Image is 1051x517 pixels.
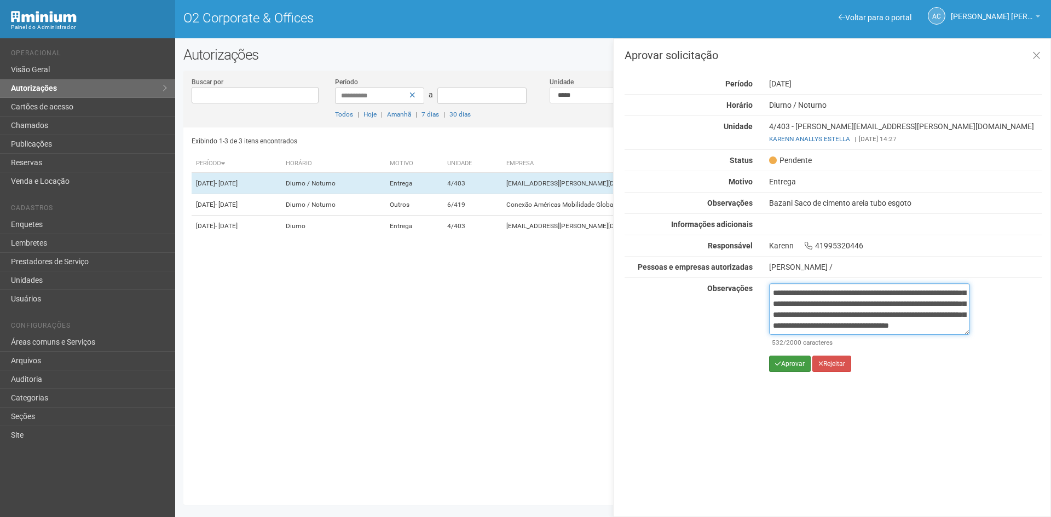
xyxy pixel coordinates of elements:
span: Pendente [769,155,812,165]
h3: Aprovar solicitação [625,50,1042,61]
th: Horário [281,155,385,173]
h1: O2 Corporate & Offices [183,11,605,25]
a: Voltar para o portal [839,13,911,22]
strong: Status [730,156,753,165]
td: Diurno [281,216,385,237]
td: Entrega [385,216,443,237]
h2: Autorizações [183,47,1043,63]
a: Hoje [363,111,377,118]
td: Outros [385,194,443,216]
strong: Responsável [708,241,753,250]
span: 532 [772,339,783,346]
th: Período [192,155,281,173]
a: Fechar [1025,44,1048,68]
td: 4/403 [443,216,502,237]
div: Entrega [761,177,1050,187]
li: Operacional [11,49,167,61]
div: Exibindo 1-3 de 3 itens encontrados [192,133,610,149]
a: 7 dias [421,111,439,118]
a: AC [928,7,945,25]
a: Todos [335,111,353,118]
td: Diurno / Noturno [281,173,385,194]
strong: Informações adicionais [671,220,753,229]
button: Aprovar [769,356,811,372]
div: /2000 caracteres [772,338,967,347]
td: Conexão Américas Mobilidade Global [502,194,785,216]
label: Unidade [550,77,574,87]
label: Buscar por [192,77,223,87]
a: 30 dias [449,111,471,118]
span: | [415,111,417,118]
span: a [429,90,433,99]
td: 6/419 [443,194,502,216]
div: Painel do Administrador [11,22,167,32]
a: [PERSON_NAME] [PERSON_NAME] [951,14,1040,22]
span: | [381,111,383,118]
div: [DATE] [761,79,1050,89]
button: Rejeitar [812,356,851,372]
div: [DATE] 14:27 [769,134,1042,144]
div: [PERSON_NAME] / [769,262,1042,272]
td: Diurno / Noturno [281,194,385,216]
td: [DATE] [192,216,281,237]
th: Motivo [385,155,443,173]
td: [EMAIL_ADDRESS][PERSON_NAME][DOMAIN_NAME] [502,173,785,194]
div: Karenn 41995320446 [761,241,1050,251]
td: [EMAIL_ADDRESS][PERSON_NAME][DOMAIN_NAME] [502,216,785,237]
div: Bazani Saco de cimento areia tubo esgoto [761,198,1050,208]
span: - [DATE] [215,201,238,208]
strong: Horário [726,101,753,109]
strong: Observações [707,284,753,293]
td: 4/403 [443,173,502,194]
span: Ana Carla de Carvalho Silva [951,2,1033,21]
strong: Observações [707,199,753,207]
div: 4/403 - [PERSON_NAME][EMAIL_ADDRESS][PERSON_NAME][DOMAIN_NAME] [761,121,1050,144]
strong: Período [725,79,753,88]
th: Unidade [443,155,502,173]
strong: Motivo [729,177,753,186]
li: Cadastros [11,204,167,216]
strong: Pessoas e empresas autorizadas [638,263,753,271]
a: Amanhã [387,111,411,118]
strong: Unidade [724,122,753,131]
span: - [DATE] [215,179,238,187]
div: Diurno / Noturno [761,100,1050,110]
label: Período [335,77,358,87]
a: KARENN ANALLYS ESTELLA [769,135,850,143]
span: | [443,111,445,118]
li: Configurações [11,322,167,333]
span: | [357,111,359,118]
td: [DATE] [192,194,281,216]
th: Empresa [502,155,785,173]
td: [DATE] [192,173,281,194]
td: Entrega [385,173,443,194]
span: | [854,135,856,143]
img: Minium [11,11,77,22]
span: - [DATE] [215,222,238,230]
